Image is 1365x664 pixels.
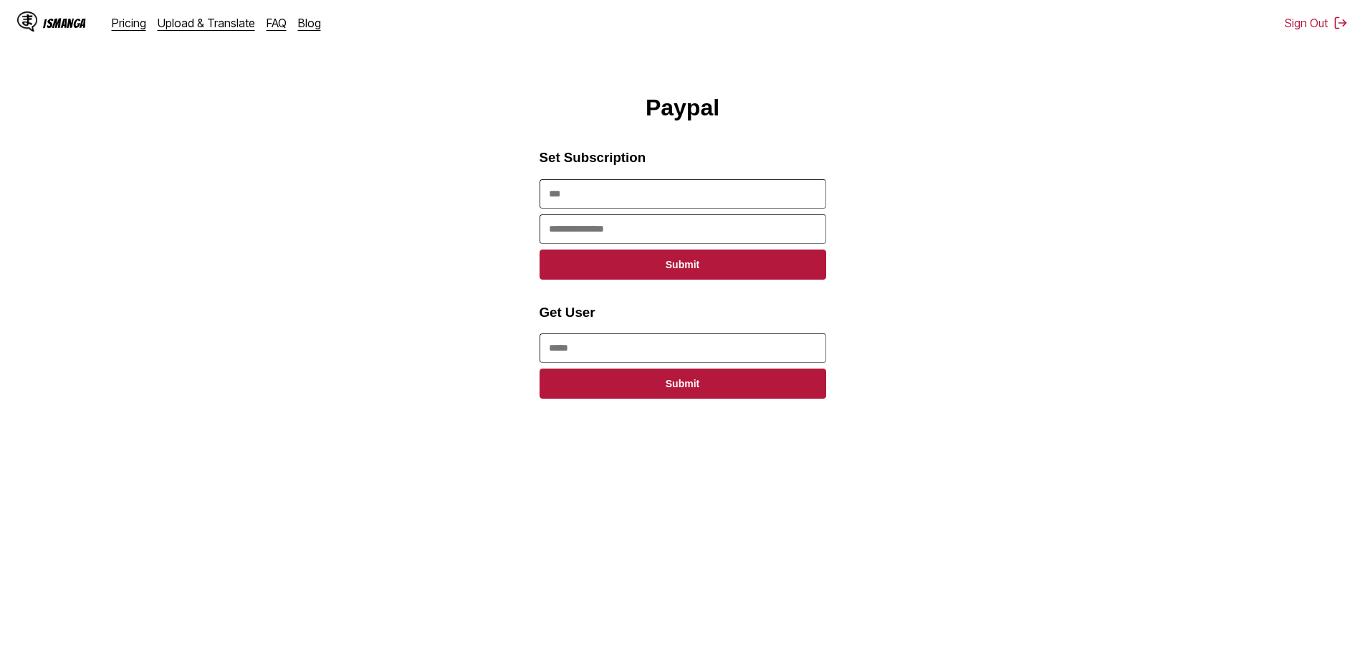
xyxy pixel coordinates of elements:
button: Submit [540,250,826,280]
a: Upload & Translate [158,16,255,30]
a: FAQ [267,16,287,30]
a: Blog [298,16,321,30]
a: Pricing [112,16,146,30]
div: IsManga [43,16,86,30]
button: Submit [540,369,826,399]
img: IsManga Logo [17,11,37,32]
button: Sign Out [1285,16,1348,30]
h3: Set Subscription [540,150,826,166]
h3: Get User [540,305,826,321]
h1: Paypal [646,95,719,121]
a: IsManga LogoIsManga [17,11,112,34]
img: Sign out [1333,16,1348,30]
